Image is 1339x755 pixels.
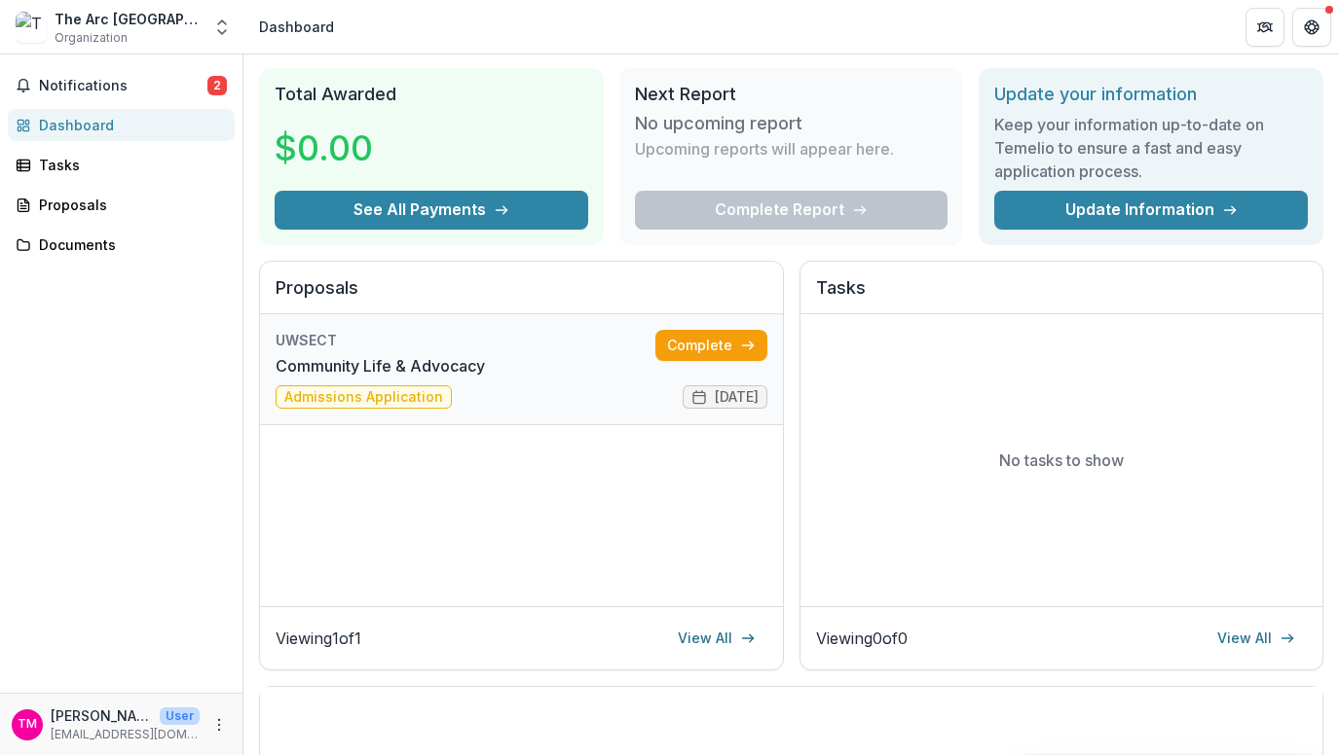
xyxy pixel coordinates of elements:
a: Dashboard [8,109,235,141]
div: Tasks [39,155,219,175]
p: [EMAIL_ADDRESS][DOMAIN_NAME] [51,726,200,743]
a: Community Life & Advocacy [276,354,485,377]
img: The Arc Eastern Connecticut [16,12,47,43]
p: Viewing 1 of 1 [276,627,361,650]
h2: Proposals [276,277,767,314]
button: Partners [1246,8,1284,47]
p: No tasks to show [999,449,1124,472]
button: See All Payments [275,191,588,230]
p: Viewing 0 of 0 [816,627,908,650]
a: View All [666,623,767,654]
a: View All [1206,623,1307,654]
span: Organization [55,29,128,47]
a: Tasks [8,149,235,181]
button: More [207,713,231,737]
a: Complete [655,330,767,361]
div: Proposals [39,195,219,215]
a: Update Information [994,191,1308,230]
button: Get Help [1292,8,1331,47]
h3: $0.00 [275,122,421,174]
p: Upcoming reports will appear here. [635,137,894,161]
span: 2 [207,76,227,95]
div: Documents [39,234,219,255]
h2: Next Report [635,84,948,105]
h2: Update your information [994,84,1308,105]
button: Notifications2 [8,70,235,101]
nav: breadcrumb [251,13,342,41]
a: Proposals [8,189,235,221]
button: Open entity switcher [208,8,236,47]
div: Dashboard [259,17,334,37]
div: The Arc [GEOGRAPHIC_DATA][US_STATE] [55,9,201,29]
span: Notifications [39,78,207,94]
a: Documents [8,229,235,261]
div: Dashboard [39,115,219,135]
p: User [160,707,200,725]
div: Thomas McKenna [18,718,37,731]
h3: Keep your information up-to-date on Temelio to ensure a fast and easy application process. [994,113,1308,183]
h2: Tasks [816,277,1308,314]
h2: Total Awarded [275,84,588,105]
h3: No upcoming report [635,113,802,134]
p: [PERSON_NAME] [51,705,152,726]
